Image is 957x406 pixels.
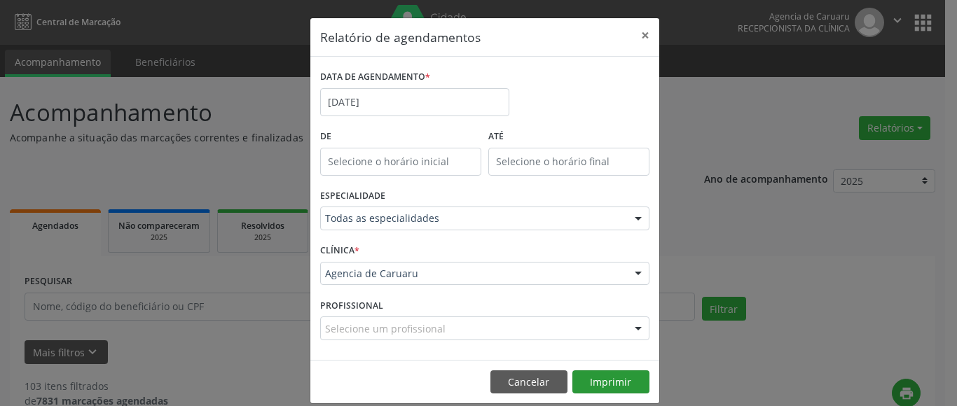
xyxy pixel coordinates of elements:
input: Selecione o horário final [488,148,649,176]
button: Imprimir [572,370,649,394]
input: Selecione o horário inicial [320,148,481,176]
label: ATÉ [488,126,649,148]
span: Todas as especialidades [325,211,621,225]
h5: Relatório de agendamentos [320,28,481,46]
input: Selecione uma data ou intervalo [320,88,509,116]
label: PROFISSIONAL [320,295,383,316]
button: Close [631,18,659,52]
label: DATA DE AGENDAMENTO [320,66,430,88]
label: ESPECIALIDADE [320,185,385,207]
span: Selecione um profissional [325,321,446,336]
label: CLÍNICA [320,240,359,262]
label: De [320,126,481,148]
button: Cancelar [490,370,567,394]
span: Agencia de Caruaru [325,267,621,281]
